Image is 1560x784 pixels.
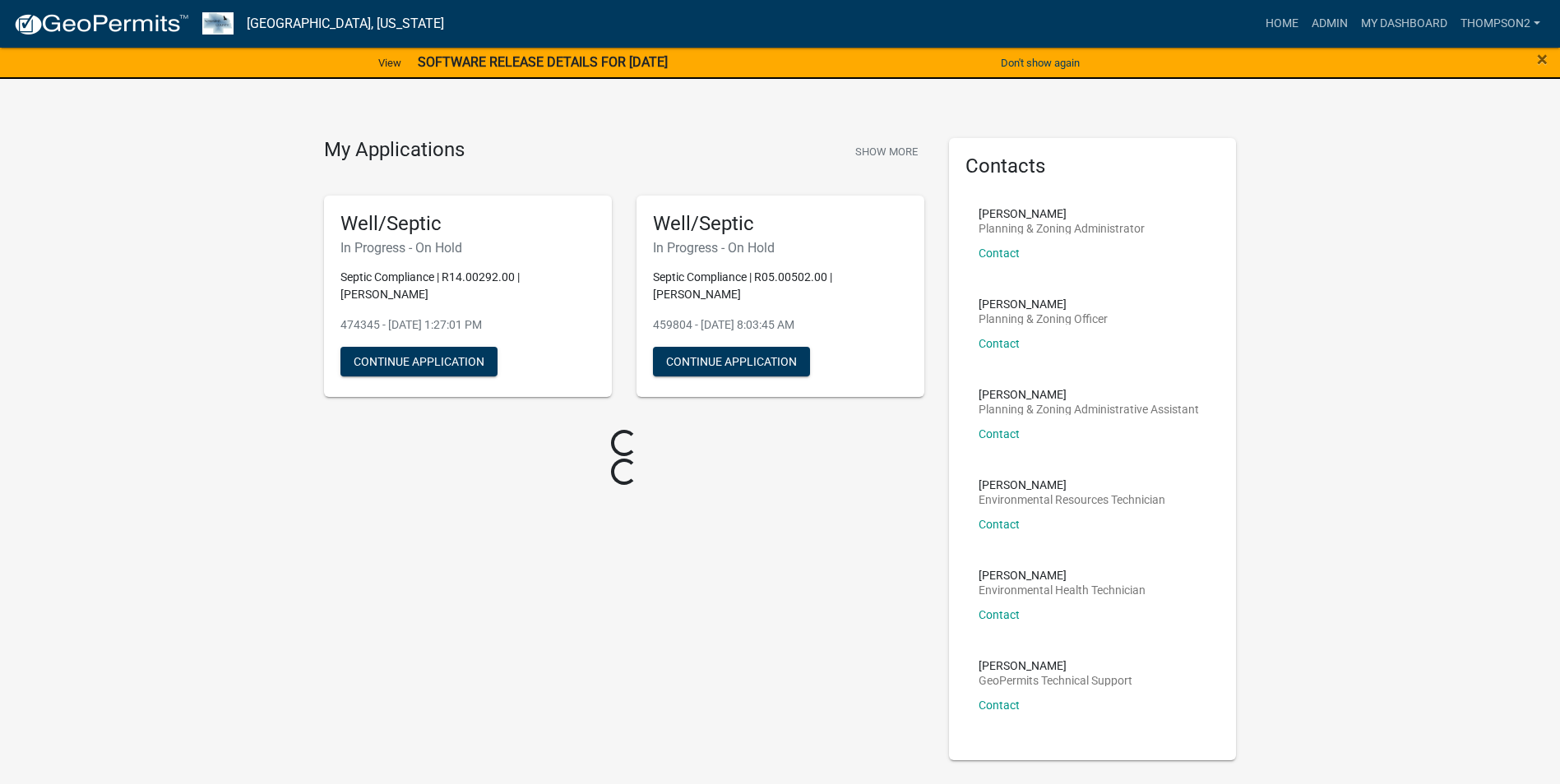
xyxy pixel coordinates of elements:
[979,313,1108,325] p: Planning & Zoning Officer
[247,10,444,38] a: [GEOGRAPHIC_DATA], [US_STATE]
[979,518,1020,531] a: Contact
[979,584,1146,596] p: Environmental Health Technician
[202,12,234,35] img: Wabasha County, Minnesota
[418,54,668,70] strong: SOFTWARE RELEASE DETAILS FOR [DATE]
[979,247,1020,260] a: Contact
[1454,8,1547,39] a: Thompson2
[340,347,498,376] button: Continue Application
[994,49,1086,76] button: Don't show again
[979,570,1146,581] p: [PERSON_NAME]
[979,427,1020,440] a: Contact
[340,212,595,236] h5: Well/Septic
[979,404,1199,415] p: Planning & Zoning Administrative Assistant
[340,240,595,256] h6: In Progress - On Hold
[653,212,908,236] h5: Well/Septic
[340,316,595,334] p: 474345 - [DATE] 1:27:01 PM
[653,269,908,303] p: Septic Compliance | R05.00502.00 | [PERSON_NAME]
[979,223,1145,234] p: Planning & Zoning Administrator
[1259,8,1305,39] a: Home
[653,347,810,376] button: Continue Application
[324,138,465,163] h4: My Applications
[653,316,908,334] p: 459804 - [DATE] 8:03:45 AM
[849,138,924,165] button: Show More
[1305,8,1354,39] a: Admin
[979,389,1199,400] p: [PERSON_NAME]
[979,337,1020,350] a: Contact
[965,154,1220,178] h5: Contacts
[1537,48,1548,71] span: ×
[340,269,595,303] p: Septic Compliance | R14.00292.00 | [PERSON_NAME]
[979,298,1108,310] p: [PERSON_NAME]
[1537,49,1548,69] button: Close
[1354,8,1454,39] a: My Dashboard
[979,608,1020,621] a: Contact
[979,699,1020,712] a: Contact
[653,240,908,256] h6: In Progress - On Hold
[979,494,1165,505] p: Environmental Resources Technician
[979,660,1132,671] p: [PERSON_NAME]
[979,479,1165,491] p: [PERSON_NAME]
[979,208,1145,219] p: [PERSON_NAME]
[372,49,408,76] a: View
[979,675,1132,686] p: GeoPermits Technical Support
